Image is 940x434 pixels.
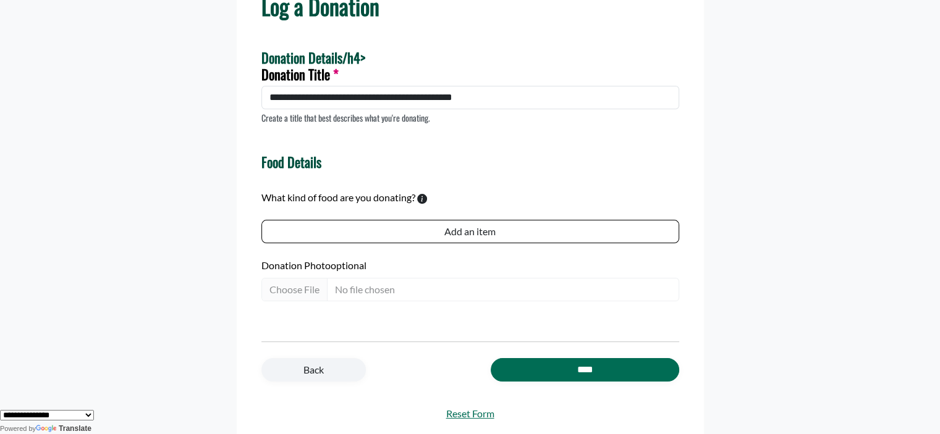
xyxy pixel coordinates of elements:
h4: Donation Details/h4> [261,49,679,123]
button: Add an item [261,220,679,243]
label: Donation Photo [261,258,679,273]
p: Create a title that best describes what you're donating. [261,113,430,123]
label: What kind of food are you donating? [261,190,415,205]
label: Donation Title [261,66,339,82]
h4: Food Details [261,154,321,170]
svg: To calculate environmental impacts, we follow the Food Loss + Waste Protocol [417,194,427,204]
span: optional [331,259,366,271]
img: Google Translate [36,425,59,433]
a: Translate [36,424,91,433]
a: Reset Form [261,406,679,421]
a: Back [261,358,366,382]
